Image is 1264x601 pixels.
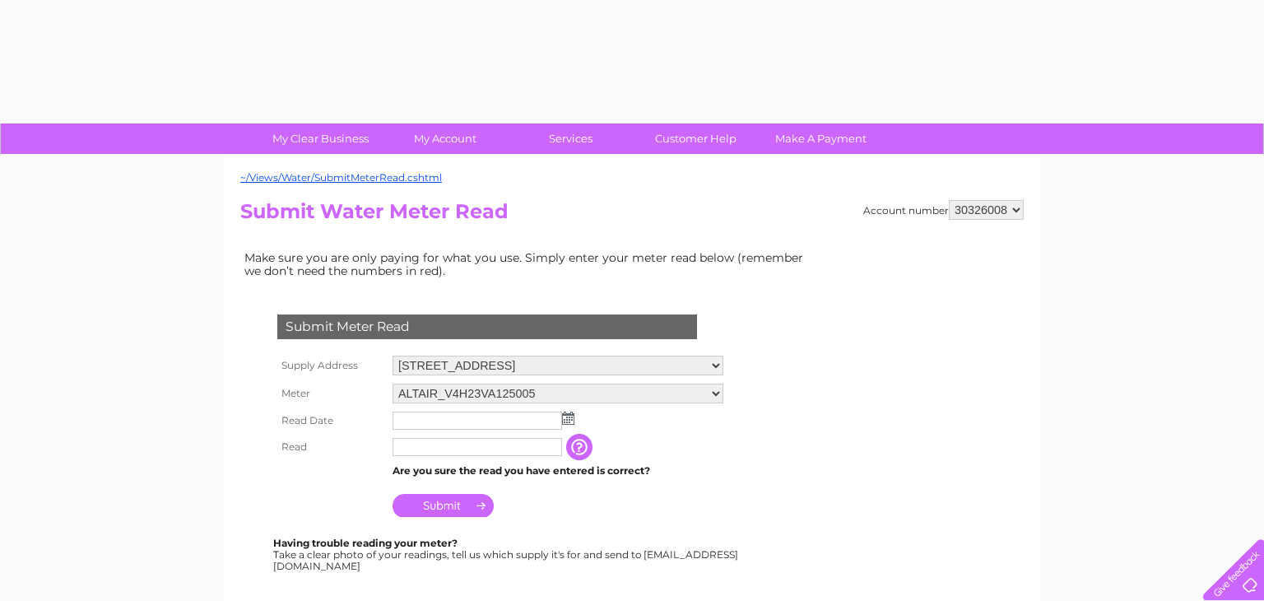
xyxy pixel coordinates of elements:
[562,412,574,425] img: ...
[503,123,639,154] a: Services
[273,352,388,380] th: Supply Address
[277,314,697,339] div: Submit Meter Read
[240,200,1024,231] h2: Submit Water Meter Read
[253,123,388,154] a: My Clear Business
[240,171,442,184] a: ~/Views/Water/SubmitMeterRead.cshtml
[273,538,741,571] div: Take a clear photo of your readings, tell us which supply it's for and send to [EMAIL_ADDRESS][DO...
[388,460,727,482] td: Are you sure the read you have entered is correct?
[863,200,1024,220] div: Account number
[273,380,388,408] th: Meter
[393,494,494,517] input: Submit
[628,123,764,154] a: Customer Help
[753,123,889,154] a: Make A Payment
[378,123,513,154] a: My Account
[240,247,816,282] td: Make sure you are only paying for what you use. Simply enter your meter read below (remember we d...
[273,537,458,549] b: Having trouble reading your meter?
[273,408,388,434] th: Read Date
[273,434,388,460] th: Read
[566,434,596,460] input: Information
